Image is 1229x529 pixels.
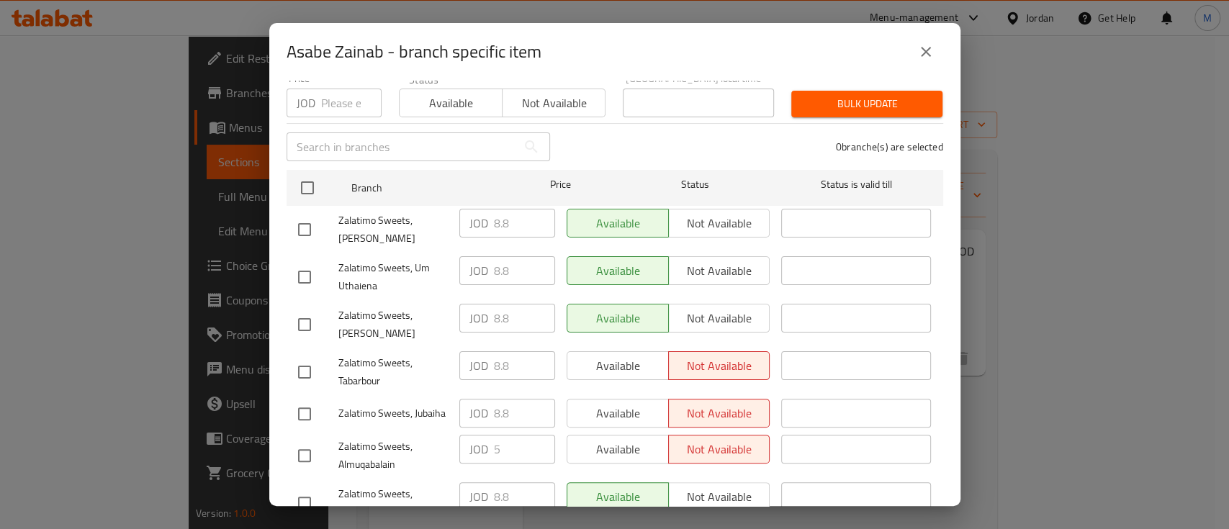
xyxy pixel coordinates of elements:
input: Please enter price [321,89,382,117]
input: Search in branches [287,132,517,161]
span: Zalatimo Sweets, Almuqabalain [338,438,448,474]
p: JOD [469,357,488,374]
span: Zalatimo Sweets, Um Uthaiena [338,259,448,295]
button: Not available [502,89,606,117]
span: Zalatimo Sweets, Tabarbour [338,354,448,390]
button: close [909,35,943,69]
span: Status is valid till [781,176,931,194]
p: JOD [469,309,488,327]
span: Status [620,176,770,194]
h2: Asabe Zainab - branch specific item [287,40,541,63]
button: Available [399,89,503,117]
span: Zalatimo Sweets,[GEOGRAPHIC_DATA] [338,485,448,521]
p: JOD [469,488,488,505]
p: JOD [469,214,488,232]
input: Please enter price [494,351,555,380]
p: JOD [469,440,488,458]
button: Bulk update [791,91,942,117]
input: Please enter price [494,256,555,285]
p: JOD [469,404,488,422]
span: Available [405,93,497,114]
p: 0 branche(s) are selected [836,140,943,154]
span: Zalatimo Sweets, [PERSON_NAME] [338,307,448,343]
span: Zalatimo Sweets, [PERSON_NAME] [338,212,448,248]
span: Not available [508,93,600,114]
p: JOD [297,94,315,112]
input: Please enter price [494,482,555,511]
span: Bulk update [803,95,931,113]
input: Please enter price [494,209,555,238]
span: Branch [351,179,501,197]
input: Please enter price [494,399,555,428]
span: Price [513,176,608,194]
p: JOD [469,262,488,279]
span: Zalatimo Sweets, Jubaiha [338,404,448,422]
input: Please enter price [494,435,555,464]
input: Please enter price [494,304,555,333]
